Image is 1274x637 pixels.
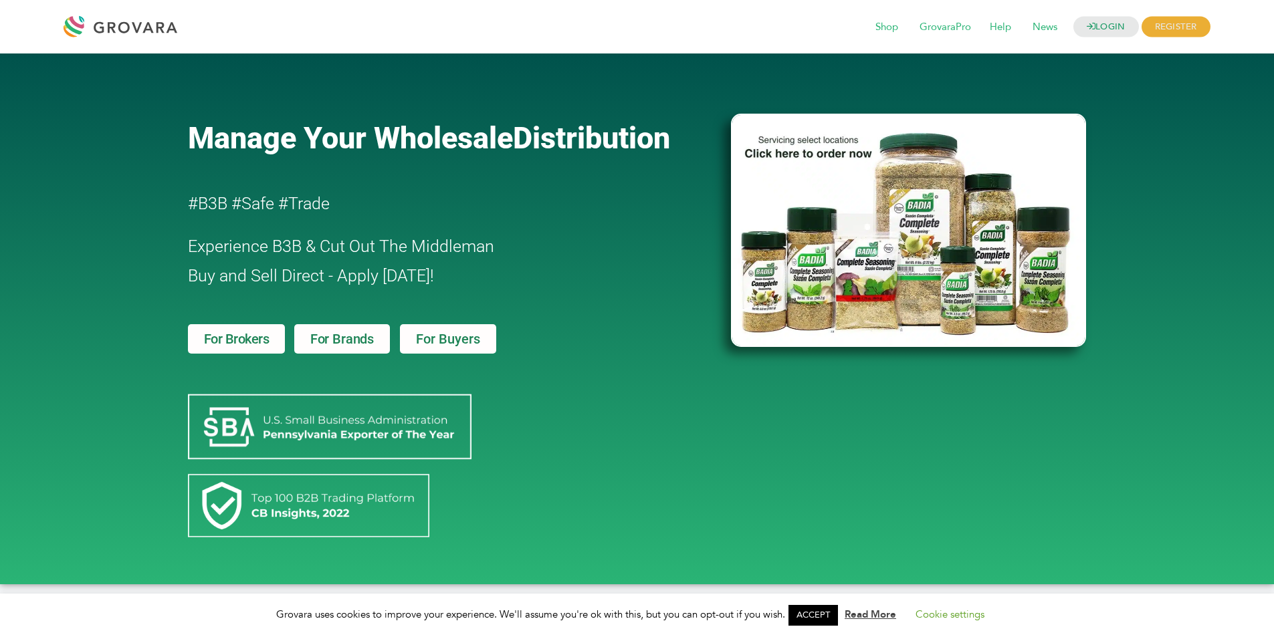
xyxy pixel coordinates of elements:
[1073,17,1139,37] a: LOGIN
[188,189,655,219] h2: #B3B #Safe #Trade
[276,608,998,621] span: Grovara uses cookies to improve your experience. We'll assume you're ok with this, but you can op...
[788,605,838,626] a: ACCEPT
[980,20,1021,35] a: Help
[416,332,480,346] span: For Buyers
[188,120,710,156] a: Manage Your WholesaleDistribution
[1023,15,1067,40] span: News
[980,15,1021,40] span: Help
[188,266,434,285] span: Buy and Sell Direct - Apply [DATE]!
[910,20,980,35] a: GrovaraPro
[513,120,670,156] span: Distribution
[1023,20,1067,35] a: News
[188,120,513,156] span: Manage Your Wholesale
[188,324,286,354] a: For Brokers
[310,332,374,346] span: For Brands
[188,237,494,256] span: Experience B3B & Cut Out The Middleman
[204,332,270,346] span: For Brokers
[400,324,496,354] a: For Buyers
[845,608,896,621] a: Read More
[294,324,390,354] a: For Brands
[916,608,984,621] a: Cookie settings
[910,15,980,40] span: GrovaraPro
[866,20,908,35] a: Shop
[866,15,908,40] span: Shop
[1142,17,1210,37] span: REGISTER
